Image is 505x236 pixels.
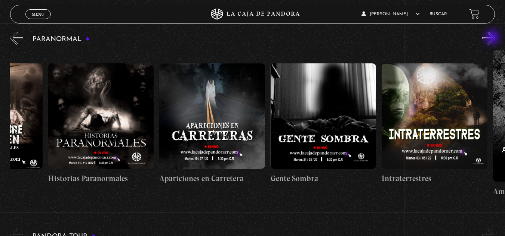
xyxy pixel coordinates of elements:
button: Next [482,32,495,45]
span: [PERSON_NAME] [361,12,420,16]
a: Gente Sombra [271,50,376,198]
h4: Historias Paranormales [48,173,154,185]
span: Menu [32,12,44,16]
a: Apariciones en Carretera [159,50,265,198]
h3: Paranormal [33,36,90,43]
a: Buscar [429,12,447,16]
h4: Apariciones en Carretera [159,173,265,185]
a: Historias Paranormales [48,50,154,198]
button: Previous [10,32,23,45]
h4: Intraterrestres [382,173,487,185]
h4: Gente Sombra [271,173,376,185]
a: Intraterrestres [382,50,487,198]
a: View your shopping cart [469,9,480,19]
span: Cerrar [29,18,47,23]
